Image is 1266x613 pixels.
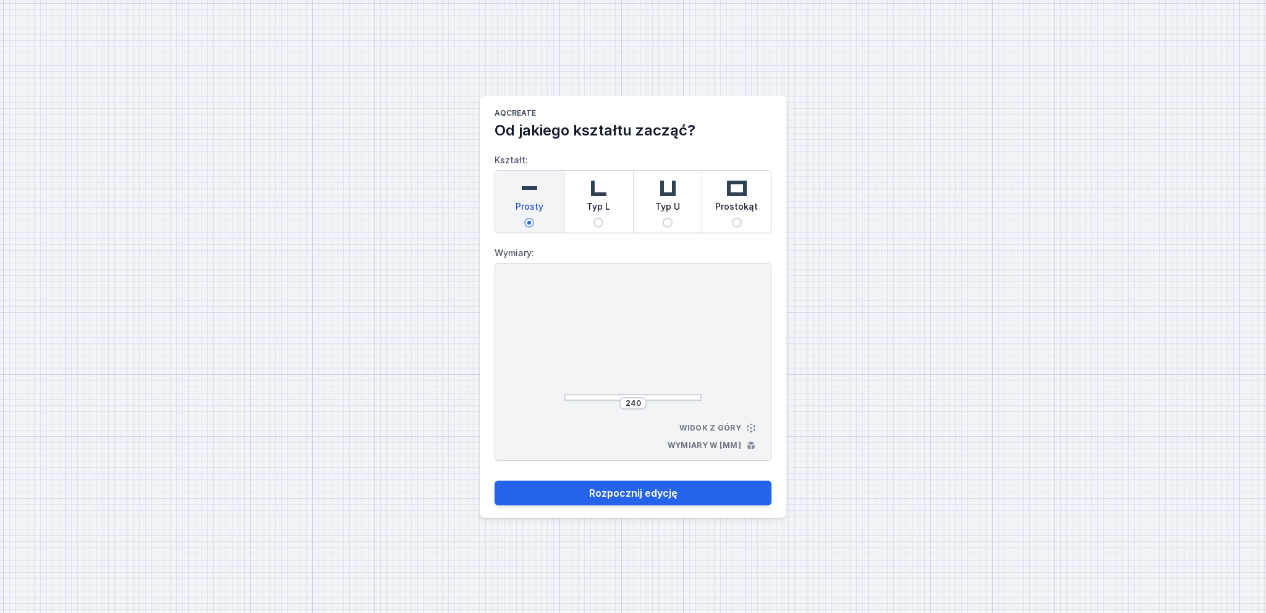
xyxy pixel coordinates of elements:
input: Wymiar [mm] [623,398,643,408]
span: Typ U [655,200,680,218]
img: l-shaped.svg [586,176,611,200]
input: Typ L [593,218,603,228]
input: Typ U [663,218,673,228]
img: straight.svg [517,176,542,200]
input: Prosty [524,218,534,228]
span: Prostokąt [715,200,758,218]
img: u-shaped.svg [655,176,680,200]
label: Wymiary: [495,243,771,263]
h2: Od jakiego kształtu zacząć? [495,121,771,140]
label: Kształt: [495,150,771,233]
img: rectangle.svg [724,176,749,200]
input: Prostokąt [732,218,742,228]
h1: AQcreate [495,108,771,121]
span: Prosty [516,200,543,218]
span: Typ L [587,200,610,218]
button: Rozpocznij edycję [495,481,771,505]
